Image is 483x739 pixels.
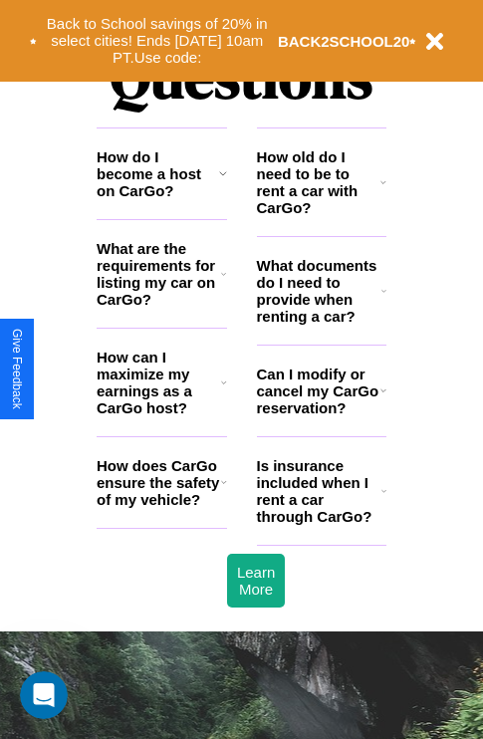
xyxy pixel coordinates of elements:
iframe: Intercom live chat [20,671,68,719]
h3: Is insurance included when I rent a car through CarGo? [257,457,381,525]
h3: How do I become a host on CarGo? [97,148,219,199]
h3: What are the requirements for listing my car on CarGo? [97,240,221,308]
b: BACK2SCHOOL20 [278,33,410,50]
div: Give Feedback [10,329,24,409]
h3: Can I modify or cancel my CarGo reservation? [257,366,380,416]
h3: How old do I need to be to rent a car with CarGo? [257,148,381,216]
h3: What documents do I need to provide when renting a car? [257,257,382,325]
button: Learn More [227,554,285,608]
h3: How does CarGo ensure the safety of my vehicle? [97,457,221,508]
button: Back to School savings of 20% in select cities! Ends [DATE] 10am PT.Use code: [37,10,278,72]
h3: How can I maximize my earnings as a CarGo host? [97,349,221,416]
